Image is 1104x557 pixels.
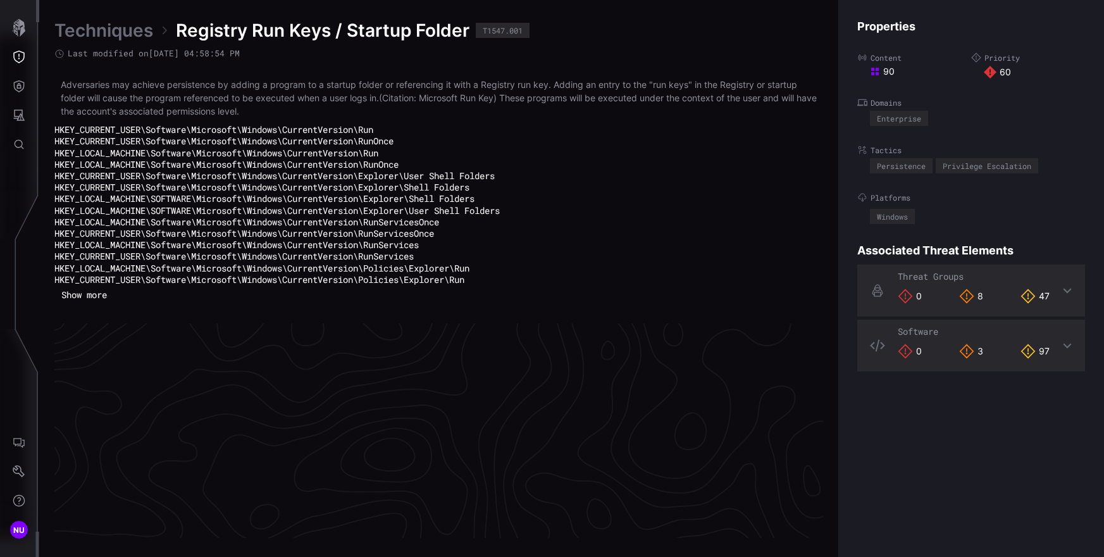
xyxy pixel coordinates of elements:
[877,213,908,220] div: Windows
[54,227,434,239] code: HKEY_CURRENT_USER\Software\Microsoft\Windows\CurrentVersion\RunServicesOnce
[149,47,240,59] time: [DATE] 04:58:54 PM
[943,162,1031,170] div: Privilege Escalation
[857,145,1085,155] label: Tactics
[959,344,983,359] div: 3
[54,123,373,135] code: HKEY_CURRENT_USER\Software\Microsoft\Windows\CurrentVersion\Run
[61,78,817,118] p: Adversaries may achieve persistence by adding a program to a startup folder or referencing it wit...
[898,270,964,282] span: Threat Groups
[877,162,926,170] div: Persistence
[13,523,25,537] span: NU
[68,48,240,59] span: Last modified on
[898,325,938,337] span: Software
[54,239,419,251] code: HKEY_LOCAL_MACHINE\Software\Microsoft\Windows\CurrentVersion\RunServices
[1020,289,1050,304] div: 47
[54,273,464,285] code: HKEY_CURRENT_USER\Software\Microsoft\Windows\CurrentVersion\Policies\Explorer\Run
[971,53,1085,63] label: Priority
[857,97,1085,108] label: Domains
[1020,344,1050,359] div: 97
[54,147,378,159] code: HKEY_LOCAL_MACHINE\Software\Microsoft\Windows\CurrentVersion\Run
[877,115,921,122] div: Enterprise
[54,285,114,304] button: Show more
[857,19,1085,34] h4: Properties
[176,19,469,42] span: Registry Run Keys / Startup Folder
[898,344,922,359] div: 0
[54,19,153,42] a: Techniques
[54,170,495,182] code: HKEY_CURRENT_USER\Software\Microsoft\Windows\CurrentVersion\Explorer\User Shell Folders
[54,250,414,262] code: HKEY_CURRENT_USER\Software\Microsoft\Windows\CurrentVersion\RunServices
[898,289,922,304] div: 0
[54,158,399,170] code: HKEY_LOCAL_MACHINE\Software\Microsoft\Windows\CurrentVersion\RunOnce
[54,216,439,228] code: HKEY_LOCAL_MACHINE\Software\Microsoft\Windows\CurrentVersion\RunServicesOnce
[959,289,983,304] div: 8
[54,262,469,274] code: HKEY_LOCAL_MACHINE\Software\Microsoft\Windows\CurrentVersion\Policies\Explorer\Run
[1,515,37,544] button: NU
[54,192,474,204] code: HKEY_LOCAL_MACHINE\SOFTWARE\Microsoft\Windows\CurrentVersion\Explorer\Shell Folders
[54,181,469,193] code: HKEY_CURRENT_USER\Software\Microsoft\Windows\CurrentVersion\Explorer\Shell Folders
[54,204,500,216] code: HKEY_LOCAL_MACHINE\SOFTWARE\Microsoft\Windows\CurrentVersion\Explorer\User Shell Folders
[870,66,971,77] div: 90
[857,192,1085,203] label: Platforms
[857,53,971,63] label: Content
[54,135,394,147] code: HKEY_CURRENT_USER\Software\Microsoft\Windows\CurrentVersion\RunOnce
[984,66,1085,78] div: 60
[483,27,523,34] div: T1547.001
[857,243,1085,258] h4: Associated Threat Elements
